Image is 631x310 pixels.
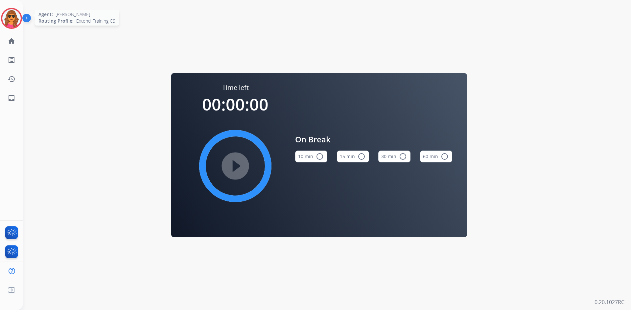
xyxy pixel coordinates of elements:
span: Extend_Training CS [76,18,115,24]
mat-icon: radio_button_unchecked [358,153,365,160]
span: [PERSON_NAME] [56,11,90,18]
mat-icon: radio_button_unchecked [399,153,407,160]
button: 15 min [337,151,369,162]
button: 30 min [378,151,410,162]
mat-icon: radio_button_unchecked [316,153,324,160]
span: Time left [222,83,249,92]
span: 00:00:00 [202,93,269,115]
img: avatar [2,9,21,28]
mat-icon: radio_button_unchecked [441,153,449,160]
span: On Break [295,134,452,145]
p: 0.20.1027RC [595,298,624,306]
span: Agent: [38,11,53,18]
span: Routing Profile: [38,18,74,24]
mat-icon: inbox [8,94,15,102]
mat-icon: history [8,75,15,83]
button: 60 min [420,151,452,162]
mat-icon: home [8,37,15,45]
mat-icon: list_alt [8,56,15,64]
button: 10 min [295,151,327,162]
